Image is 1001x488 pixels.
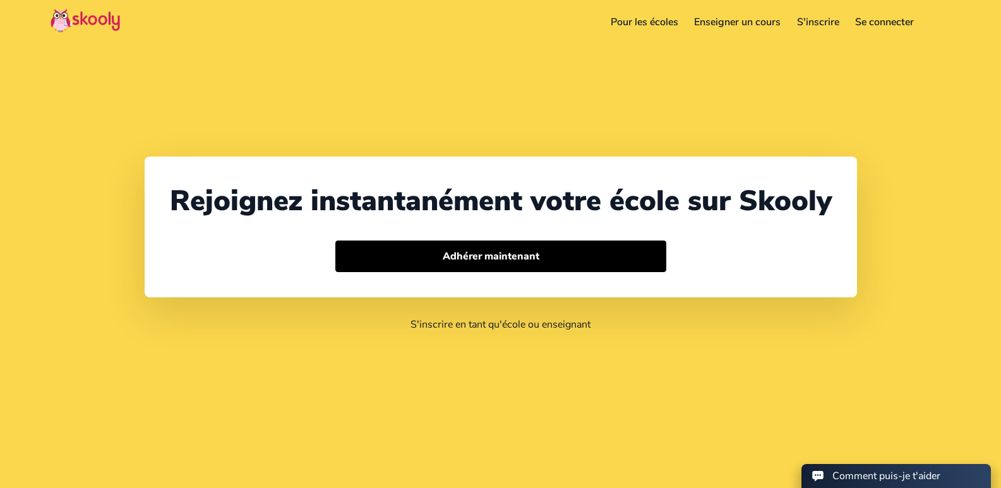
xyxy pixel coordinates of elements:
[932,12,950,33] button: menu outline
[686,12,789,32] a: Enseigner un cours
[789,12,848,32] a: S'inscrire
[602,12,686,32] a: Pour les écoles
[411,318,590,331] a: S'inscrire en tant qu'école ou enseignant
[848,12,923,32] a: Se connecter
[170,182,832,220] div: Rejoignez instantanément votre école sur Skooly
[51,8,120,33] img: Skooly
[335,241,666,272] button: Adhérer maintenantarrow forward outline
[545,250,558,263] ion-icon: arrow forward outline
